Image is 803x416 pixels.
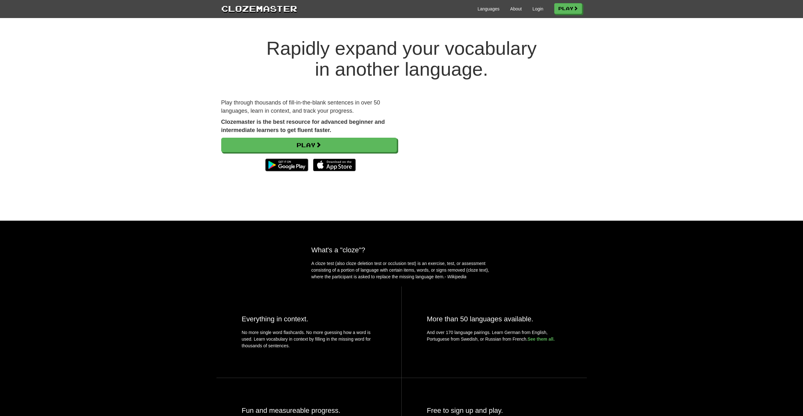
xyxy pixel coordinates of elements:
[311,246,492,254] h2: What's a "cloze"?
[242,315,376,323] h2: Everything in context.
[445,274,467,279] em: - Wikipedia
[510,6,522,12] a: About
[221,99,397,115] p: Play through thousands of fill-in-the-blank sentences in over 50 languages, learn in context, and...
[532,6,543,12] a: Login
[427,315,561,323] h2: More than 50 languages available.
[427,407,561,414] h2: Free to sign up and play.
[221,138,397,152] a: Play
[311,260,492,280] p: A cloze test (also cloze deletion test or occlusion test) is an exercise, test, or assessment con...
[242,407,376,414] h2: Fun and measureable progress.
[221,3,297,14] a: Clozemaster
[313,159,356,171] img: Download_on_the_App_Store_Badge_US-UK_135x40-25178aeef6eb6b83b96f5f2d004eda3bffbb37122de64afbaef7...
[262,155,311,174] img: Get it on Google Play
[528,337,555,342] a: See them all.
[242,329,376,352] p: No more single word flashcards. No more guessing how a word is used. Learn vocabulary in context ...
[478,6,499,12] a: Languages
[427,329,561,343] p: And over 170 language pairings. Learn German from English, Portuguese from Swedish, or Russian fr...
[554,3,582,14] a: Play
[221,119,385,133] strong: Clozemaster is the best resource for advanced beginner and intermediate learners to get fluent fa...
